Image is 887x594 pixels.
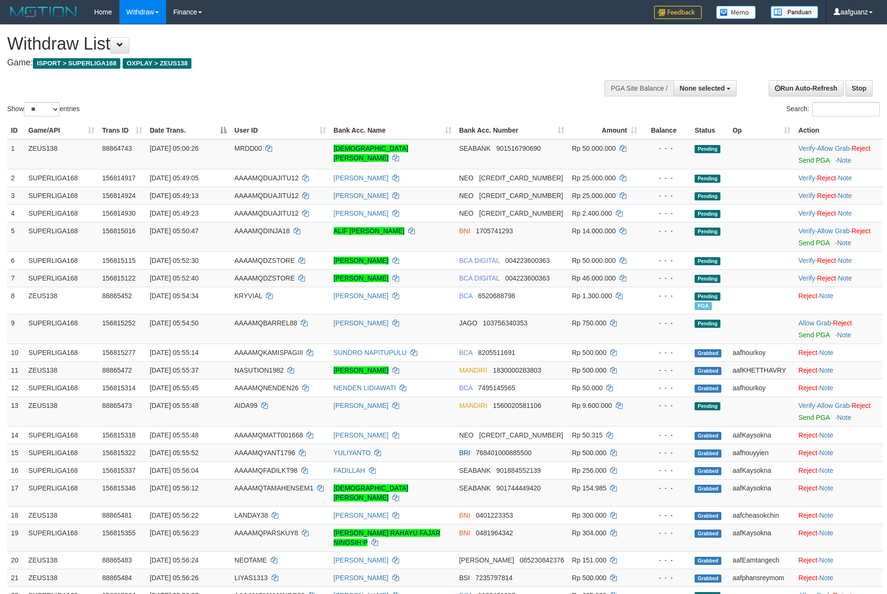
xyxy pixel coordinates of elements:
span: NEO [459,431,474,439]
span: AAAAMQNENDEN26 [234,384,299,392]
td: aafKaysokna [729,461,794,479]
span: [DATE] 05:49:05 [150,174,199,182]
a: Note [819,467,834,474]
span: BCA DIGITAL [459,274,500,282]
span: JAGO [459,319,477,327]
th: Balance [641,122,691,139]
span: Copy 1705741293 to clipboard [476,227,513,235]
img: Feedback.jpg [654,6,702,19]
th: Status [691,122,729,139]
img: Button%20Memo.svg [716,6,756,19]
td: 15 [7,444,25,461]
span: BCA [459,349,473,356]
td: · · [794,204,883,222]
a: [PERSON_NAME] [334,209,389,217]
a: Note [837,331,851,339]
span: 88865472 [102,366,132,374]
a: Note [819,574,834,582]
span: AAAAMQKAMISPAGIII [234,349,303,356]
td: 10 [7,344,25,361]
span: Copy 004223600363 to clipboard [505,257,549,264]
th: User ID: activate to sort column ascending [231,122,330,139]
label: Show entries [7,102,80,116]
td: SUPERLIGA168 [25,314,99,344]
a: Note [819,449,834,457]
a: Note [838,274,852,282]
a: Reject [798,574,817,582]
span: [DATE] 05:54:34 [150,292,199,300]
td: · [794,479,883,506]
label: Search: [786,102,880,116]
a: Verify [798,174,815,182]
span: Rp 50.315 [572,431,603,439]
span: SEABANK [459,467,491,474]
span: BNI [459,227,470,235]
span: NEO [459,192,474,199]
a: Verify [798,145,815,152]
span: Rp 2.400.000 [572,209,612,217]
td: · · [794,222,883,251]
a: Note [819,349,834,356]
td: ZEUS138 [25,287,99,314]
span: [DATE] 05:56:04 [150,467,199,474]
span: KRYVIAL [234,292,262,300]
td: 12 [7,379,25,396]
span: [DATE] 05:49:23 [150,209,199,217]
td: aafKHETTHAVRY [729,361,794,379]
td: aafhourkoy [729,379,794,396]
td: ZEUS138 [25,361,99,379]
a: Verify [798,192,815,199]
img: panduan.png [771,6,818,19]
td: · [794,379,883,396]
a: Note [838,192,852,199]
a: Allow Grab [817,227,849,235]
a: Reject [852,227,871,235]
td: SUPERLIGA168 [25,204,99,222]
td: SUPERLIGA168 [25,169,99,187]
span: Pending [695,275,720,283]
div: - - - [645,430,687,440]
div: - - - [645,365,687,375]
span: Rp 50.000.000 [572,145,616,152]
td: 7 [7,269,25,287]
span: NEO [459,174,474,182]
span: 156815322 [102,449,136,457]
td: · [794,287,883,314]
span: Rp 256.000 [572,467,606,474]
span: Grabbed [695,385,721,393]
a: [PERSON_NAME] [334,274,389,282]
span: Rp 9.600.000 [572,402,612,409]
a: Verify [798,209,815,217]
td: 16 [7,461,25,479]
span: 156815115 [102,257,136,264]
td: 8 [7,287,25,314]
span: Copy 901516790690 to clipboard [496,145,540,152]
a: Send PGA [798,239,829,247]
span: Pending [695,228,720,236]
span: Pending [695,292,720,301]
span: BCA [459,384,473,392]
span: Copy 768401000885500 to clipboard [476,449,532,457]
a: Verify [798,402,815,409]
div: - - - [645,466,687,475]
span: MANDIRI [459,366,487,374]
span: Copy 8205511691 to clipboard [478,349,515,356]
span: [DATE] 05:55:45 [150,384,199,392]
a: Note [819,556,834,564]
a: Send PGA [798,331,829,339]
a: Reject [798,384,817,392]
a: Reject [798,292,817,300]
td: 1 [7,139,25,169]
td: · · [794,139,883,169]
a: Note [819,384,834,392]
td: 5 [7,222,25,251]
a: [PERSON_NAME] [334,257,389,264]
a: Note [837,156,851,164]
td: 2 [7,169,25,187]
td: ZEUS138 [25,139,99,169]
span: AAAAMQDINJA18 [234,227,290,235]
a: Allow Grab [817,402,849,409]
td: 6 [7,251,25,269]
a: ALIF [PERSON_NAME] [334,227,405,235]
a: [DEMOGRAPHIC_DATA][PERSON_NAME] [334,484,409,501]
